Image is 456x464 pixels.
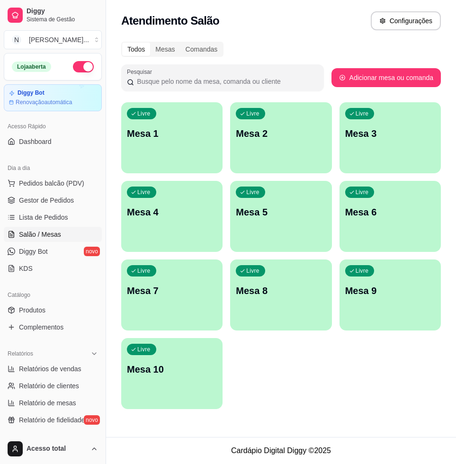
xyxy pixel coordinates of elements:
a: Produtos [4,303,102,318]
button: Alterar Status [73,61,94,72]
p: Mesa 9 [345,284,435,297]
span: Salão / Mesas [19,230,61,239]
span: Gestor de Pedidos [19,196,74,205]
span: Relatório de clientes [19,381,79,391]
button: Pedidos balcão (PDV) [4,176,102,191]
a: Diggy BotRenovaçãoautomática [4,84,102,111]
span: Dashboard [19,137,52,146]
span: Diggy [27,7,98,16]
a: Gestor de Pedidos [4,193,102,208]
p: Mesa 7 [127,284,217,297]
button: LivreMesa 6 [340,181,441,252]
span: Diggy Bot [19,247,48,256]
label: Pesquisar [127,68,155,76]
span: N [12,35,21,45]
p: Mesa 3 [345,127,435,140]
span: KDS [19,264,33,273]
a: Dashboard [4,134,102,149]
p: Livre [137,267,151,275]
span: Pedidos balcão (PDV) [19,178,84,188]
a: KDS [4,261,102,276]
p: Livre [356,188,369,196]
footer: Cardápio Digital Diggy © 2025 [106,437,456,464]
a: Relatórios de vendas [4,361,102,376]
p: Mesa 2 [236,127,326,140]
p: Mesa 5 [236,205,326,219]
span: Relatório de fidelidade [19,415,85,425]
button: Acesso total [4,437,102,460]
button: LivreMesa 4 [121,181,223,252]
h2: Atendimento Salão [121,13,219,28]
a: Diggy Botnovo [4,244,102,259]
button: LivreMesa 9 [340,259,441,330]
div: Acesso Rápido [4,119,102,134]
p: Livre [356,267,369,275]
button: LivreMesa 7 [121,259,223,330]
p: Livre [137,188,151,196]
button: LivreMesa 10 [121,338,223,409]
p: Mesa 10 [127,363,217,376]
span: Complementos [19,322,63,332]
span: Relatórios de vendas [19,364,81,374]
p: Livre [246,267,259,275]
a: Relatório de clientes [4,378,102,393]
span: Acesso total [27,445,87,453]
a: Relatório de mesas [4,395,102,410]
span: Relatório de mesas [19,398,76,408]
button: Select a team [4,30,102,49]
button: LivreMesa 3 [340,102,441,173]
a: Complementos [4,320,102,335]
p: Mesa 1 [127,127,217,140]
article: Diggy Bot [18,89,45,97]
a: Salão / Mesas [4,227,102,242]
div: Loja aberta [12,62,51,72]
a: Lista de Pedidos [4,210,102,225]
input: Pesquisar [134,77,318,86]
div: [PERSON_NAME] ... [29,35,89,45]
p: Mesa 4 [127,205,217,219]
a: DiggySistema de Gestão [4,4,102,27]
button: Adicionar mesa ou comanda [331,68,441,87]
p: Mesa 8 [236,284,326,297]
span: Produtos [19,305,45,315]
button: LivreMesa 5 [230,181,331,252]
p: Livre [246,188,259,196]
button: LivreMesa 1 [121,102,223,173]
p: Livre [246,110,259,117]
span: Relatórios [8,350,33,357]
div: Dia a dia [4,161,102,176]
button: Configurações [371,11,441,30]
article: Renovação automática [16,98,72,106]
p: Mesa 6 [345,205,435,219]
div: Mesas [150,43,180,56]
button: LivreMesa 2 [230,102,331,173]
span: Sistema de Gestão [27,16,98,23]
button: LivreMesa 8 [230,259,331,330]
div: Comandas [180,43,223,56]
a: Relatório de fidelidadenovo [4,412,102,428]
div: Catálogo [4,287,102,303]
span: Lista de Pedidos [19,213,68,222]
div: Todos [122,43,150,56]
p: Livre [137,346,151,353]
p: Livre [356,110,369,117]
p: Livre [137,110,151,117]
